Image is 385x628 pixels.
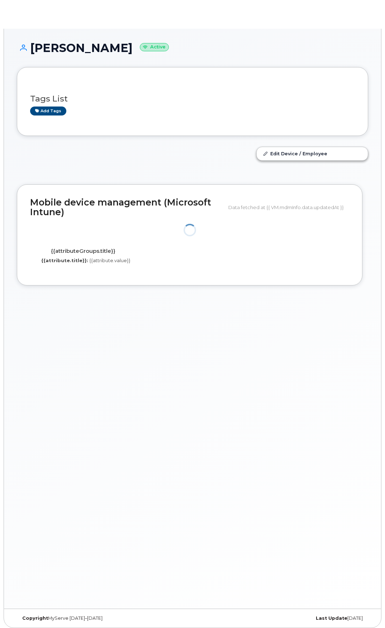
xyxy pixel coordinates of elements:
small: Active [140,43,169,51]
h1: [PERSON_NAME] [17,42,368,54]
h4: {{attributeGroups.title}} [35,248,131,254]
div: Data fetched at {{ VM.mdmInfo.data.updatedAt }} [228,200,349,214]
h2: Mobile device management (Microsoft Intune) [30,198,223,217]
span: {{attribute.value}} [89,258,130,263]
div: [DATE] [192,615,368,621]
label: {{attribute.title}}: [41,257,88,264]
strong: Last Update [316,615,347,621]
a: Add tags [30,107,66,115]
h3: Tags List [30,94,355,103]
a: Edit Device / Employee [257,147,368,160]
div: MyServe [DATE]–[DATE] [17,615,192,621]
strong: Copyright [22,615,48,621]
